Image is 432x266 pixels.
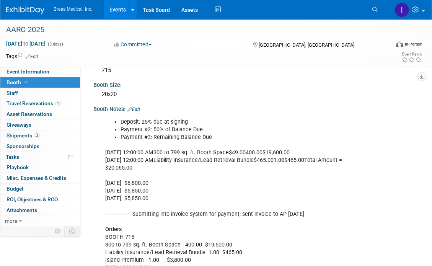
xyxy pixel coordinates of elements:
[6,7,44,14] img: ExhibitDay
[121,118,347,126] li: Deposit: 25% due at signing
[7,196,58,202] span: ROI, Objectives & ROO
[93,103,417,113] div: Booth Notes:
[7,79,30,85] span: Booth
[7,164,29,170] span: Playbook
[111,41,155,48] button: Committed
[0,216,80,226] a: more
[0,77,80,88] a: Booth
[47,42,63,47] span: (3 days)
[121,134,347,141] li: Payment #3: Remaining Balance Due
[0,109,80,119] a: Asset Reservations
[24,80,28,84] i: Booth reservation complete
[7,122,31,128] span: Giveaways
[0,162,80,173] a: Playbook
[358,40,422,51] div: Event Format
[0,173,80,183] a: Misc. Expenses & Credits
[0,184,80,194] a: Budget
[54,7,92,12] span: Breas Medical, Inc.
[0,131,80,141] a: Shipments3
[22,41,29,47] span: to
[99,64,411,76] div: 715
[7,186,24,192] span: Budget
[404,41,422,47] div: In-Person
[396,41,403,47] img: Format-Inperson.png
[395,3,409,17] img: Inga Dolezar
[401,52,422,56] div: Event Rating
[0,152,80,162] a: Tasks
[0,120,80,130] a: Giveaways
[7,90,18,96] span: Staff
[7,132,40,139] span: Shipments
[105,226,122,233] b: Orders
[6,40,46,47] span: [DATE] [DATE]
[259,42,354,48] span: [GEOGRAPHIC_DATA], [GEOGRAPHIC_DATA]
[127,107,140,112] a: Edit
[7,175,66,181] span: Misc. Expenses & Credits
[93,79,417,89] div: Booth Size:
[51,226,65,236] td: Personalize Event Tab Strip
[26,54,38,59] a: Edit
[65,226,80,236] td: Toggle Event Tabs
[7,207,37,213] span: Attachments
[34,132,40,138] span: 3
[0,67,80,77] a: Event Information
[121,126,347,134] li: Payment #2: 50% of Balance Due
[6,52,38,60] td: Tags
[7,69,49,75] span: Event Information
[5,218,17,224] span: more
[6,154,19,160] span: Tasks
[7,100,61,106] span: Travel Reservations
[7,143,39,149] span: Sponsorships
[3,23,381,37] div: AARC 2025
[0,88,80,98] a: Staff
[55,101,61,106] span: 1
[0,194,80,205] a: ROI, Objectives & ROO
[0,205,80,215] a: Attachments
[0,98,80,109] a: Travel Reservations1
[0,141,80,152] a: Sponsorships
[7,111,52,117] span: Asset Reservations
[99,88,411,100] div: 20x20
